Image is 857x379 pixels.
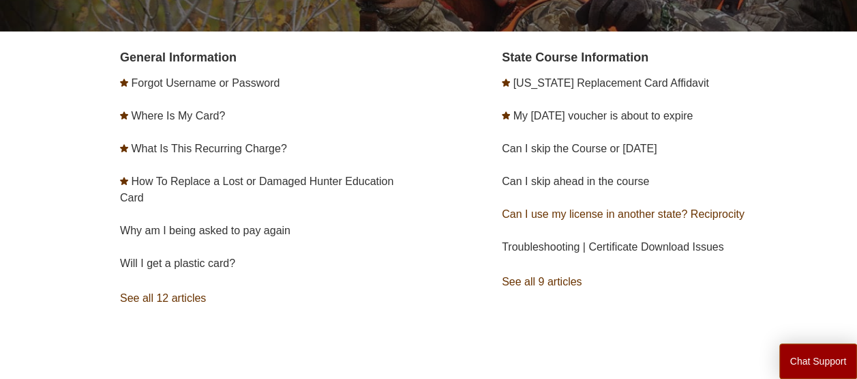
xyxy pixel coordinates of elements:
[120,51,237,64] a: General Information
[513,110,693,122] a: My [DATE] voucher is about to expire
[502,79,510,87] svg: Promoted article
[120,79,128,87] svg: Promoted article
[502,176,649,187] a: Can I skip ahead in the course
[502,143,657,154] a: Can I skip the Course or [DATE]
[120,111,128,120] svg: Promoted article
[502,111,510,120] svg: Promoted article
[131,77,280,89] a: Forgot Username or Password
[502,241,724,253] a: Troubleshooting | Certificate Download Issues
[502,264,814,300] a: See all 9 articles
[502,51,648,64] a: State Course Information
[120,176,393,203] a: How To Replace a Lost or Damaged Hunter Education Card
[131,110,225,122] a: Where Is My Card?
[120,280,432,317] a: See all 12 articles
[502,208,745,220] a: Can I use my license in another state? Reciprocity
[131,143,286,154] a: What Is This Recurring Charge?
[120,257,235,269] a: Will I get a plastic card?
[120,225,290,236] a: Why am I being asked to pay again
[513,77,708,89] a: [US_STATE] Replacement Card Affidavit
[120,177,128,185] svg: Promoted article
[120,144,128,152] svg: Promoted article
